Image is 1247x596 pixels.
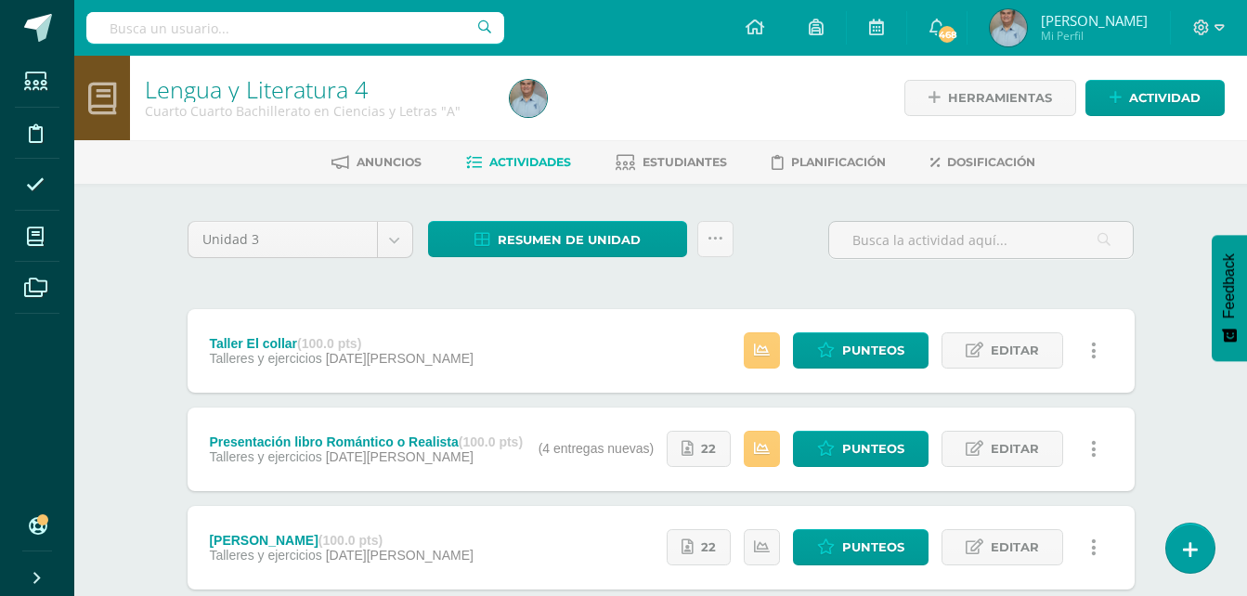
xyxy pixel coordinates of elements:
[326,548,474,563] span: [DATE][PERSON_NAME]
[701,530,716,564] span: 22
[326,351,474,366] span: [DATE][PERSON_NAME]
[842,530,904,564] span: Punteos
[930,148,1035,177] a: Dosificación
[667,431,731,467] a: 22
[209,351,321,366] span: Talleres y ejercicios
[326,449,474,464] span: [DATE][PERSON_NAME]
[793,529,929,565] a: Punteos
[643,155,727,169] span: Estudiantes
[209,533,473,548] div: [PERSON_NAME]
[947,155,1035,169] span: Dosificación
[1212,235,1247,361] button: Feedback - Mostrar encuesta
[1129,81,1201,115] span: Actividad
[318,533,383,548] strong: (100.0 pts)
[937,24,957,45] span: 468
[701,432,716,466] span: 22
[793,431,929,467] a: Punteos
[145,73,368,105] a: Lengua y Literatura 4
[793,332,929,369] a: Punteos
[990,9,1027,46] img: a5dbb29e51c05669dcf85516d41866b2.png
[188,222,412,257] a: Unidad 3
[202,222,363,257] span: Unidad 3
[1085,80,1225,116] a: Actividad
[772,148,886,177] a: Planificación
[510,80,547,117] img: a5dbb29e51c05669dcf85516d41866b2.png
[498,223,641,257] span: Resumen de unidad
[209,336,473,351] div: Taller El collar
[489,155,571,169] span: Actividades
[428,221,687,257] a: Resumen de unidad
[1041,11,1148,30] span: [PERSON_NAME]
[791,155,886,169] span: Planificación
[991,432,1039,466] span: Editar
[297,336,361,351] strong: (100.0 pts)
[209,449,321,464] span: Talleres y ejercicios
[459,434,523,449] strong: (100.0 pts)
[842,432,904,466] span: Punteos
[991,530,1039,564] span: Editar
[331,148,422,177] a: Anuncios
[1041,28,1148,44] span: Mi Perfil
[667,529,731,565] a: 22
[466,148,571,177] a: Actividades
[145,102,487,120] div: Cuarto Cuarto Bachillerato en Ciencias y Letras 'A'
[948,81,1052,115] span: Herramientas
[209,548,321,563] span: Talleres y ejercicios
[904,80,1076,116] a: Herramientas
[616,148,727,177] a: Estudiantes
[1221,253,1238,318] span: Feedback
[209,434,523,449] div: Presentación libro Romántico o Realista
[145,76,487,102] h1: Lengua y Literatura 4
[991,333,1039,368] span: Editar
[86,12,504,44] input: Busca un usuario...
[842,333,904,368] span: Punteos
[357,155,422,169] span: Anuncios
[829,222,1133,258] input: Busca la actividad aquí...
